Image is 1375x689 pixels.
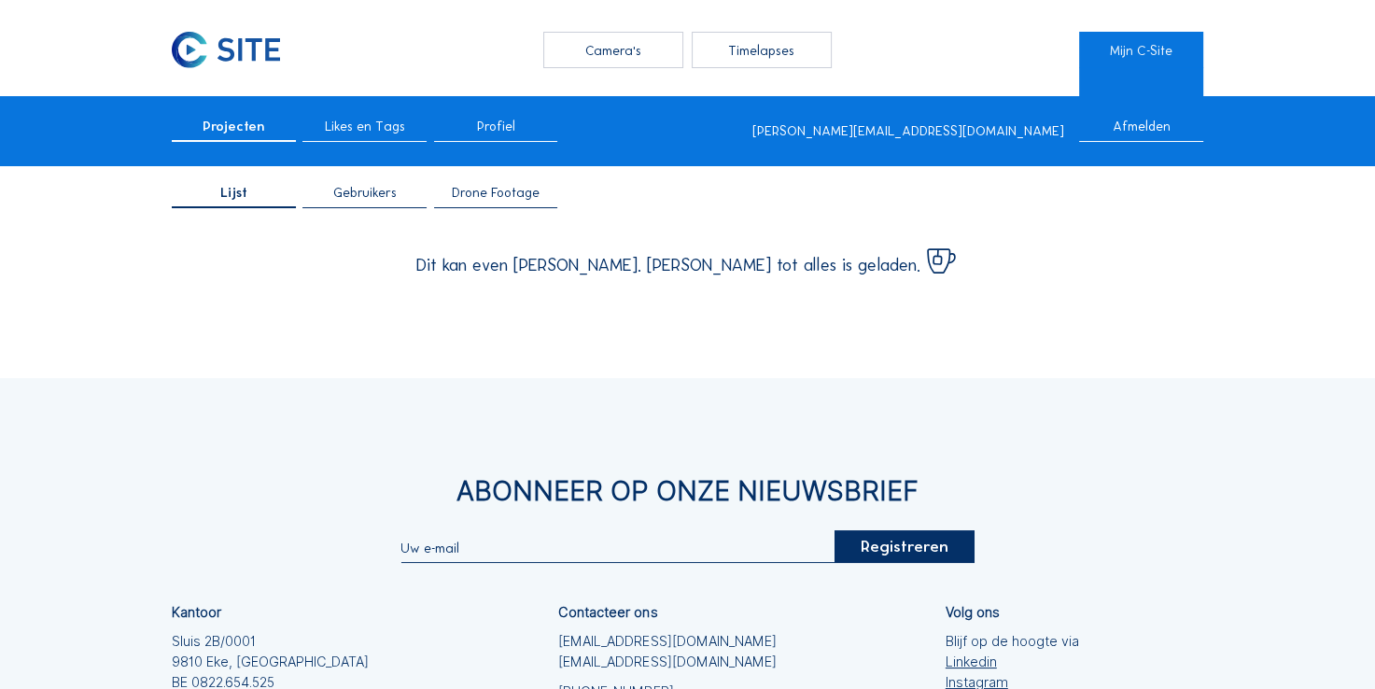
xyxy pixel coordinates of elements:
[333,186,397,199] span: Gebruikers
[477,120,515,133] span: Profiel
[558,606,657,619] div: Contacteer ons
[220,186,247,199] span: Lijst
[172,32,296,68] a: C-SITE Logo
[946,606,1000,619] div: Volg ons
[558,652,776,672] a: [EMAIL_ADDRESS][DOMAIN_NAME]
[172,32,280,68] img: C-SITE Logo
[325,120,405,133] span: Likes en Tags
[543,32,683,68] div: Camera's
[400,540,834,556] input: Uw e-mail
[752,124,1064,137] div: [PERSON_NAME][EMAIL_ADDRESS][DOMAIN_NAME]
[416,257,920,274] span: Dit kan even [PERSON_NAME]. [PERSON_NAME] tot alles is geladen.
[172,606,221,619] div: Kantoor
[1079,32,1203,68] a: Mijn C-Site
[692,32,832,68] div: Timelapses
[834,530,974,563] div: Registreren
[1079,120,1203,142] div: Afmelden
[452,186,540,199] span: Drone Footage
[172,478,1203,505] div: Abonneer op onze nieuwsbrief
[558,631,776,652] a: [EMAIL_ADDRESS][DOMAIN_NAME]
[946,652,1079,672] a: Linkedin
[203,120,264,133] span: Projecten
